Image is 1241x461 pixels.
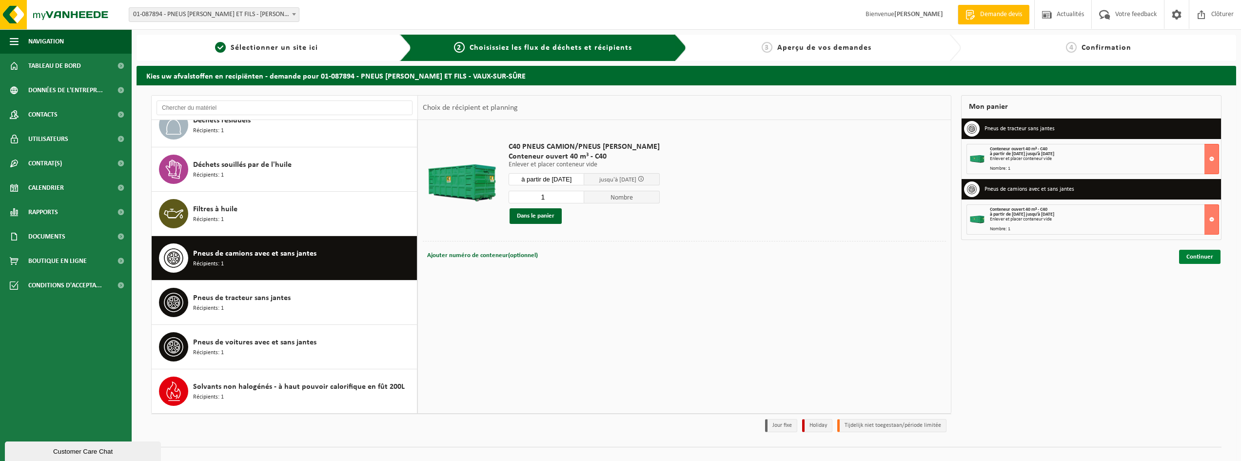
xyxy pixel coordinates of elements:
[28,224,65,249] span: Documents
[193,215,224,224] span: Récipients: 1
[509,161,660,168] p: Enlever et placer conteneur vide
[137,66,1236,85] h2: Kies uw afvalstoffen en recipiënten - demande pour 01-087894 - PNEUS [PERSON_NAME] ET FILS - VAUX...
[193,159,292,171] span: Déchets souillés par de l'huile
[978,10,1024,20] span: Demande devis
[777,44,871,52] span: Aperçu de vos demandes
[193,171,224,180] span: Récipients: 1
[129,7,299,22] span: 01-087894 - PNEUS ALBERT FERON ET FILS - VAUX-SUR-SÛRE
[990,166,1219,171] div: Nombre: 1
[193,115,251,126] span: Déchets résiduels
[193,292,291,304] span: Pneus de tracteur sans jantes
[152,325,417,369] button: Pneus de voitures avec et sans jantes Récipients: 1
[152,281,417,325] button: Pneus de tracteur sans jantes Récipients: 1
[193,203,237,215] span: Filtres à huile
[961,95,1221,119] div: Mon panier
[231,44,318,52] span: Sélectionner un site ici
[762,42,772,53] span: 3
[599,177,636,183] span: jusqu'à [DATE]
[193,126,224,136] span: Récipients: 1
[426,249,539,262] button: Ajouter numéro de conteneur(optionnel)
[990,207,1047,212] span: Conteneur ouvert 40 m³ - C40
[509,173,584,185] input: Sélectionnez date
[894,11,943,18] strong: [PERSON_NAME]
[193,260,224,269] span: Récipients: 1
[584,191,660,203] span: Nombre
[28,151,62,176] span: Contrat(s)
[28,54,81,78] span: Tableau de bord
[990,227,1219,232] div: Nombre: 1
[28,78,103,102] span: Données de l'entrepr...
[28,249,87,273] span: Boutique en ligne
[1082,44,1131,52] span: Confirmation
[5,440,163,461] iframe: chat widget
[193,304,224,313] span: Récipients: 1
[1179,250,1221,264] a: Continuer
[1066,42,1077,53] span: 4
[141,42,392,54] a: 1Sélectionner un site ici
[418,96,523,120] div: Choix de récipient et planning
[990,212,1054,217] strong: à partir de [DATE] jusqu'à [DATE]
[958,5,1029,24] a: Demande devis
[215,42,226,53] span: 1
[152,147,417,192] button: Déchets souillés par de l'huile Récipients: 1
[990,146,1047,152] span: Conteneur ouvert 40 m³ - C40
[985,181,1074,197] h3: Pneus de camions avec et sans jantes
[129,8,299,21] span: 01-087894 - PNEUS ALBERT FERON ET FILS - VAUX-SUR-SÛRE
[510,208,562,224] button: Dans le panier
[990,151,1054,157] strong: à partir de [DATE] jusqu'à [DATE]
[28,200,58,224] span: Rapports
[990,217,1219,222] div: Enlever et placer conteneur vide
[152,192,417,236] button: Filtres à huile Récipients: 1
[990,157,1219,161] div: Enlever et placer conteneur vide
[427,252,538,259] span: Ajouter numéro de conteneur(optionnel)
[193,337,316,348] span: Pneus de voitures avec et sans jantes
[28,176,64,200] span: Calendrier
[28,102,58,127] span: Contacts
[152,103,417,147] button: Déchets résiduels Récipients: 1
[193,381,405,393] span: Solvants non halogénés - à haut pouvoir calorifique en fût 200L
[28,127,68,151] span: Utilisateurs
[470,44,632,52] span: Choisissiez les flux de déchets et récipients
[193,248,316,260] span: Pneus de camions avec et sans jantes
[509,142,660,152] span: C40 PNEUS CAMION/PNEUS [PERSON_NAME]
[985,121,1055,137] h3: Pneus de tracteur sans jantes
[152,236,417,281] button: Pneus de camions avec et sans jantes Récipients: 1
[193,348,224,358] span: Récipients: 1
[152,369,417,413] button: Solvants non halogénés - à haut pouvoir calorifique en fût 200L Récipients: 1
[765,419,797,432] li: Jour fixe
[28,273,102,298] span: Conditions d'accepta...
[193,393,224,402] span: Récipients: 1
[509,152,660,161] span: Conteneur ouvert 40 m³ - C40
[454,42,465,53] span: 2
[837,419,946,432] li: Tijdelijk niet toegestaan/période limitée
[157,100,413,115] input: Chercher du matériel
[28,29,64,54] span: Navigation
[802,419,832,432] li: Holiday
